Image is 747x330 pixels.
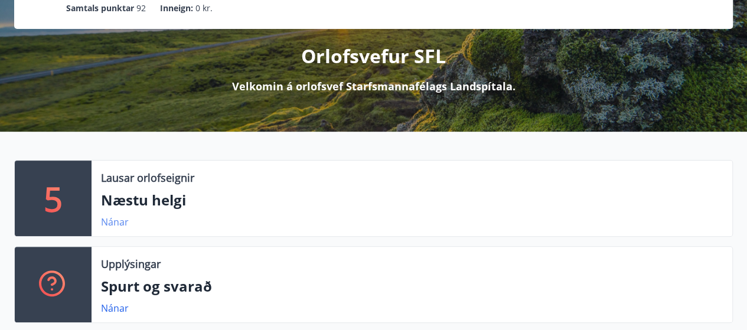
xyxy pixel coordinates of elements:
[195,2,213,15] span: 0 kr.
[66,2,134,15] p: Samtals punktar
[136,2,146,15] span: 92
[101,190,723,210] p: Næstu helgi
[101,276,723,296] p: Spurt og svarað
[160,2,193,15] p: Inneign :
[101,256,161,272] p: Upplýsingar
[232,79,516,94] p: Velkomin á orlofsvef Starfsmannafélags Landspítala.
[101,170,194,185] p: Lausar orlofseignir
[301,43,446,69] p: Orlofsvefur SFL
[101,302,129,315] a: Nánar
[101,215,129,228] a: Nánar
[44,176,63,221] p: 5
